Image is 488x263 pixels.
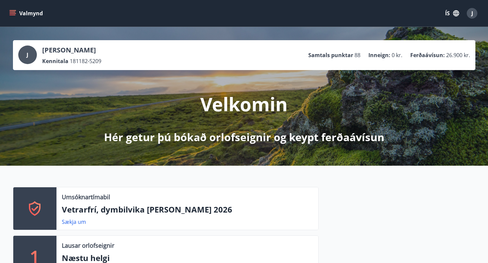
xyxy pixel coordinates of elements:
[62,193,110,201] p: Umsóknartímabil
[464,5,480,21] button: J
[8,7,46,19] button: menu
[471,10,473,17] span: J
[354,51,360,59] span: 88
[62,241,114,250] p: Lausar orlofseignir
[446,51,470,59] span: 26.900 kr.
[392,51,402,59] span: 0 kr.
[62,218,86,225] a: Sækja um
[200,91,288,117] p: Velkomin
[368,51,390,59] p: Inneign :
[42,45,101,55] p: [PERSON_NAME]
[70,57,101,65] span: 181182-5209
[308,51,353,59] p: Samtals punktar
[104,130,384,144] p: Hér getur þú bókað orlofseignir og keypt ferðaávísun
[42,57,68,65] p: Kennitala
[27,51,28,58] span: J
[62,204,313,215] p: Vetrarfrí, dymbilvika [PERSON_NAME] 2026
[410,51,445,59] p: Ferðaávísun :
[441,7,463,19] button: ÍS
